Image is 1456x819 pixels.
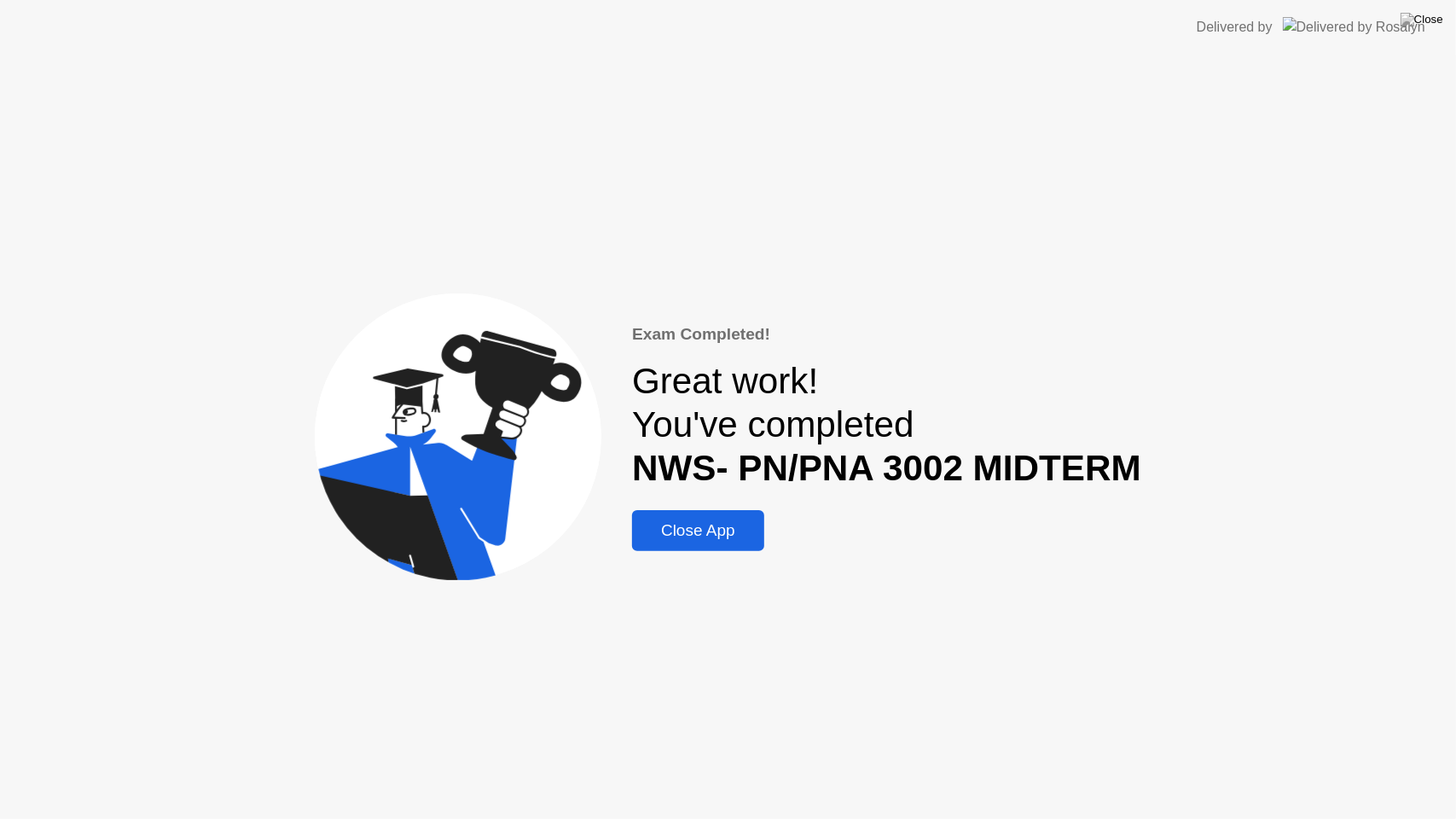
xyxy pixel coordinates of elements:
div: Close App [637,521,759,540]
div: Delivered by [1197,17,1273,38]
div: Exam Completed! [632,322,1141,347]
img: Delivered by Rosalyn [1283,17,1425,37]
div: Great work! You've completed [632,360,1141,490]
img: Close [1401,13,1443,26]
b: NWS- PN/PNA 3002 MIDTERM [632,448,1141,488]
button: Close App [632,510,764,551]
